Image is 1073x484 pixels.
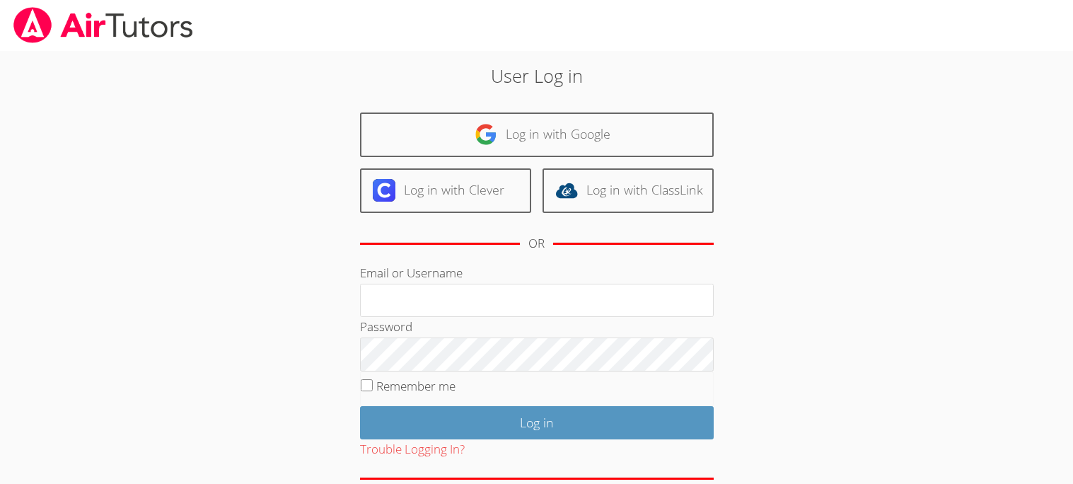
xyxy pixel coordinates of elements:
label: Email or Username [360,265,463,281]
img: classlink-logo-d6bb404cc1216ec64c9a2012d9dc4662098be43eaf13dc465df04b49fa7ab582.svg [555,179,578,202]
a: Log in with Clever [360,168,531,213]
div: OR [528,234,545,254]
button: Trouble Logging In? [360,439,465,460]
img: clever-logo-6eab21bc6e7a338710f1a6ff85c0baf02591cd810cc4098c63d3a4b26e2feb20.svg [373,179,395,202]
a: Log in with Google [360,113,714,157]
label: Password [360,318,412,335]
label: Remember me [376,378,456,394]
a: Log in with ClassLink [543,168,714,213]
input: Log in [360,406,714,439]
img: airtutors_banner-c4298cdbf04f3fff15de1276eac7730deb9818008684d7c2e4769d2f7ddbe033.png [12,7,195,43]
h2: User Log in [247,62,826,89]
img: google-logo-50288ca7cdecda66e5e0955fdab243c47b7ad437acaf1139b6f446037453330a.svg [475,123,497,146]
